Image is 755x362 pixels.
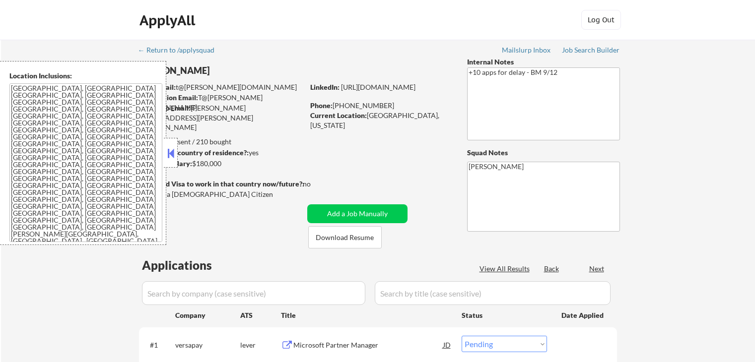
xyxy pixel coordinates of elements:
div: Next [589,264,605,274]
div: Microsoft Partner Manager [293,340,443,350]
a: [URL][DOMAIN_NAME] [341,83,415,91]
div: JD [442,336,452,354]
strong: Can work in country of residence?: [138,148,249,157]
div: lever [240,340,281,350]
div: t@[PERSON_NAME][DOMAIN_NAME] [139,82,304,92]
div: Internal Notes [467,57,620,67]
div: #1 [150,340,167,350]
strong: Will need Visa to work in that country now/future?: [139,180,304,188]
div: Yes, I am a [DEMOGRAPHIC_DATA] Citizen [139,189,307,199]
div: yes [138,148,301,158]
div: Mailslurp Inbox [502,47,551,54]
div: View All Results [480,264,533,274]
div: no [303,179,331,189]
div: ATS [240,310,281,320]
div: Job Search Builder [562,47,620,54]
input: Search by title (case sensitive) [375,281,611,305]
strong: Phone: [310,101,333,110]
div: Location Inclusions: [9,71,162,81]
div: Back [544,264,560,274]
div: Status [462,306,547,324]
div: Company [175,310,240,320]
strong: LinkedIn: [310,83,340,91]
div: [PERSON_NAME][EMAIL_ADDRESS][PERSON_NAME][DOMAIN_NAME] [139,103,304,132]
a: Mailslurp Inbox [502,46,551,56]
div: Applications [142,259,240,271]
div: Date Applied [561,310,605,320]
div: versapay [175,340,240,350]
a: Job Search Builder [562,46,620,56]
div: ApplyAll [139,12,198,29]
div: 125 sent / 210 bought [138,137,304,147]
div: [PERSON_NAME] [139,64,343,77]
div: [PHONE_NUMBER] [310,101,451,111]
div: Squad Notes [467,148,620,158]
div: ← Return to /applysquad [138,47,224,54]
button: Add a Job Manually [307,204,408,223]
div: [GEOGRAPHIC_DATA], [US_STATE] [310,111,451,130]
button: Download Resume [308,226,382,248]
button: Log Out [581,10,621,30]
div: Title [281,310,452,320]
strong: Current Location: [310,111,367,120]
input: Search by company (case sensitive) [142,281,365,305]
div: T@[PERSON_NAME][DOMAIN_NAME] [139,93,304,112]
div: $180,000 [138,159,304,169]
a: ← Return to /applysquad [138,46,224,56]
